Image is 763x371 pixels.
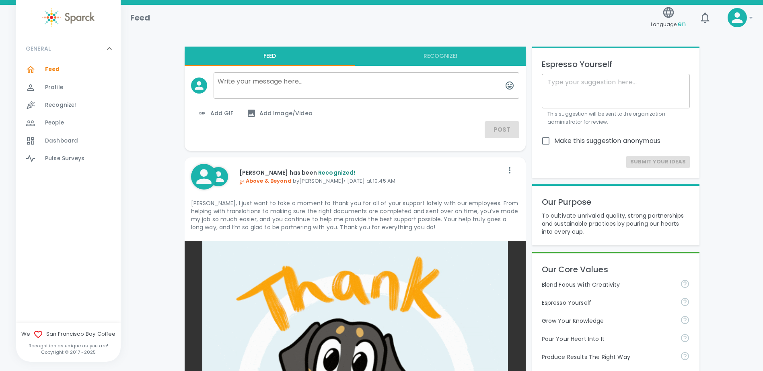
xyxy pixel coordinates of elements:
[239,169,503,177] p: [PERSON_NAME] has been
[239,177,503,185] p: by [PERSON_NAME] • [DATE] at 10:45 AM
[648,4,689,32] button: Language:en
[680,297,690,307] svg: Share your voice and your ideas
[542,263,690,276] p: Our Core Values
[16,79,121,96] a: Profile
[542,335,674,343] p: Pour Your Heart Into It
[318,169,356,177] span: Recognized!
[239,177,292,185] span: Above & Beyond
[197,108,234,118] span: Add GIF
[45,119,64,127] span: People
[247,108,313,118] span: Add Image/Video
[191,199,519,231] p: [PERSON_NAME], I just want to take a moment to thank you for all of your support lately with our ...
[42,8,95,27] img: Sparck logo
[45,155,84,163] span: Pulse Surveys
[45,137,78,145] span: Dashboard
[542,353,674,361] p: Produce Results The Right Way
[680,333,690,343] svg: Come to work to make a difference in your own way
[185,47,526,66] div: interaction tabs
[16,61,121,171] div: GENERAL
[26,45,51,53] p: GENERAL
[45,65,60,73] span: Feed
[554,136,661,146] span: Make this suggestion anonymous
[16,8,121,27] a: Sparck logo
[542,317,674,325] p: Grow Your Knowledge
[542,196,690,208] p: Our Purpose
[16,96,121,114] a: Recognize!
[16,342,121,349] p: Recognition as unique as you are!
[542,281,674,289] p: Blend Focus With Creativity
[680,351,690,361] svg: Find success working together and doing the right thing
[16,330,121,339] span: We San Francisco Bay Coffee
[16,61,121,78] a: Feed
[16,114,121,132] a: People
[542,58,690,71] p: Espresso Yourself
[680,315,690,325] svg: Follow your curiosity and learn together
[45,84,63,92] span: Profile
[16,349,121,355] p: Copyright © 2017 - 2025
[547,110,684,126] p: This suggestion will be sent to the organization administrator for review.
[680,279,690,289] svg: Achieve goals today and innovate for tomorrow
[185,47,355,66] button: Feed
[678,19,686,29] span: en
[542,299,674,307] p: Espresso Yourself
[16,37,121,61] div: GENERAL
[651,19,686,30] span: Language:
[130,11,150,24] h1: Feed
[355,47,526,66] button: Recognize!
[542,212,690,236] p: To cultivate unrivaled quality, strong partnerships and sustainable practices by pouring our hear...
[16,132,121,150] a: Dashboard
[16,150,121,167] a: Pulse Surveys
[45,101,76,109] span: Recognize!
